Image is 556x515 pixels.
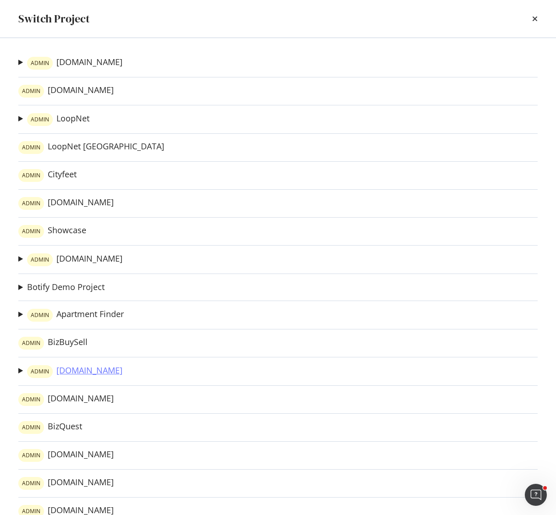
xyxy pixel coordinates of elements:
div: warning label [18,141,44,154]
div: warning label [18,421,44,434]
summary: warning labelApartment Finder [18,308,124,322]
a: warning labelApartment Finder [27,309,124,322]
a: warning label[DOMAIN_NAME] [27,57,122,70]
a: warning label[DOMAIN_NAME] [18,393,114,406]
div: warning label [27,309,53,322]
span: ADMIN [31,312,49,318]
a: warning labelLoopNet [GEOGRAPHIC_DATA] [18,141,164,154]
div: warning label [18,225,44,238]
a: warning label[DOMAIN_NAME] [27,365,122,378]
span: ADMIN [22,88,40,94]
span: ADMIN [22,453,40,458]
span: ADMIN [31,369,49,374]
div: warning label [18,477,44,490]
div: warning label [18,85,44,98]
div: warning label [18,169,44,182]
div: warning label [27,253,53,266]
a: Botify Demo Project [27,282,105,292]
summary: Botify Demo Project [18,281,105,293]
div: warning label [18,337,44,350]
span: ADMIN [22,397,40,402]
a: warning labelBizBuySell [18,337,88,350]
a: warning label[DOMAIN_NAME] [18,477,114,490]
a: warning labelCityfeet [18,169,77,182]
a: warning label[DOMAIN_NAME] [18,197,114,210]
div: warning label [27,365,53,378]
span: ADMIN [22,425,40,430]
a: warning label[DOMAIN_NAME] [18,85,114,98]
summary: warning label[DOMAIN_NAME] [18,365,122,378]
div: warning label [18,197,44,210]
span: ADMIN [22,201,40,206]
span: ADMIN [31,117,49,122]
div: warning label [27,57,53,70]
a: warning labelLoopNet [27,113,89,126]
summary: warning label[DOMAIN_NAME] [18,253,122,266]
span: ADMIN [22,509,40,514]
div: times [532,11,538,27]
a: warning label[DOMAIN_NAME] [27,253,122,266]
span: ADMIN [31,257,49,263]
div: Switch Project [18,11,90,27]
a: warning labelBizQuest [18,421,82,434]
summary: warning label[DOMAIN_NAME] [18,56,122,70]
span: ADMIN [22,173,40,178]
a: warning labelShowcase [18,225,86,238]
span: ADMIN [22,340,40,346]
div: warning label [18,393,44,406]
summary: warning labelLoopNet [18,113,89,126]
span: ADMIN [22,229,40,234]
span: ADMIN [22,481,40,486]
iframe: Intercom live chat [525,484,547,506]
span: ADMIN [31,60,49,66]
div: warning label [18,449,44,462]
a: warning label[DOMAIN_NAME] [18,449,114,462]
div: warning label [27,113,53,126]
span: ADMIN [22,145,40,150]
